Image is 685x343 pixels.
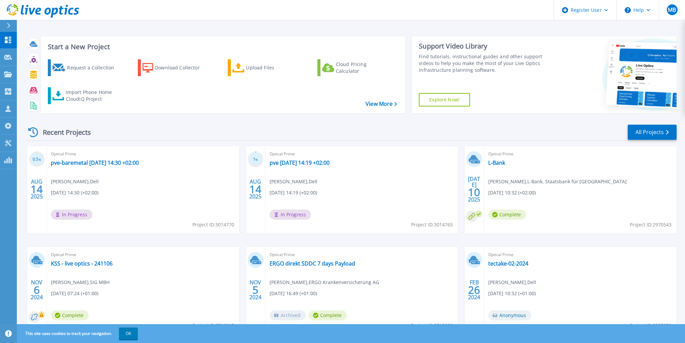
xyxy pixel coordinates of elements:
span: Optical Prime [270,150,454,158]
span: [PERSON_NAME] , Dell [270,178,317,185]
div: Cloud Pricing Calculator [336,61,390,74]
span: Anonymous [488,310,531,320]
span: 10 [468,189,480,195]
span: 14 [249,186,261,192]
div: Request a Collection [67,61,121,74]
span: Optical Prime [488,150,673,158]
span: MB [668,7,676,12]
span: [DATE] 07:24 (+01:00) [51,290,98,297]
span: 26 [468,287,480,293]
div: Download Collector [155,61,209,74]
span: [PERSON_NAME] , L-Bank, Staatsbank für [GEOGRAPHIC_DATA] [488,178,627,185]
span: This site uses cookies to track your navigation. [19,328,138,340]
div: NOV 2024 [249,278,262,302]
span: [PERSON_NAME] , Dell [488,279,536,286]
span: Archived [270,310,306,320]
span: In Progress [51,210,92,220]
a: KSS - live optics - 241106 [51,260,113,267]
span: % [255,158,258,161]
span: [PERSON_NAME] , Dell [51,178,99,185]
div: Find tutorials, instructional guides and other support videos to help you make the most of your L... [419,53,554,73]
span: Optical Prime [488,251,673,258]
button: OK [119,328,138,340]
span: [DATE] 14:19 (+02:00) [270,189,317,196]
span: 6 [34,287,40,293]
span: Project ID: 2387879 [630,322,672,329]
span: Project ID: 2970543 [630,221,672,228]
a: pve-baremetal [DATE] 14:30 +02:00 [51,159,139,166]
h3: 0.5 [29,156,45,163]
div: Support Video Library [419,42,554,51]
span: Project ID: 3014770 [192,221,234,228]
div: Upload Files [246,61,300,74]
div: Recent Projects [26,124,100,141]
a: Explore Now! [419,93,470,106]
a: View More [366,101,397,107]
span: [DATE] 10:32 (+02:00) [488,189,536,196]
div: Import Phone Home CloudIQ Project [66,89,119,102]
span: Project ID: 2719317 [192,322,234,329]
a: All Projects [628,125,677,140]
span: [DATE] 14:30 (+02:00) [51,189,98,196]
a: Upload Files [228,59,303,76]
span: Optical Prime [51,150,235,158]
a: Cloud Pricing Calculator [317,59,393,76]
span: % [39,158,41,161]
span: [PERSON_NAME] , SIG MBH [51,279,110,286]
div: FEB 2024 [468,278,480,302]
span: Complete [488,210,526,220]
a: Download Collector [138,59,213,76]
a: ERGO direkt SDDC 7 days Payload [270,260,355,267]
span: Optical Prime [270,251,454,258]
span: Project ID: 2718350 [411,322,453,329]
span: [PERSON_NAME] , ERGO Krankenversicherung AG [270,279,379,286]
span: 5 [252,287,258,293]
a: L-Bank [488,159,505,166]
span: Project ID: 3014765 [411,221,453,228]
h3: Start a New Project [48,43,397,51]
div: [DATE] 2025 [468,177,480,201]
span: Complete [51,310,89,320]
div: NOV 2024 [30,278,43,302]
span: [DATE] 10:32 (+01:00) [488,290,536,297]
span: In Progress [270,210,311,220]
span: Complete [309,310,347,320]
h3: 1 [248,156,263,163]
a: tectake-02-2024 [488,260,528,267]
span: [DATE] 16:49 (+01:00) [270,290,317,297]
div: AUG 2025 [249,177,262,201]
a: Request a Collection [48,59,123,76]
span: Optical Prime [51,251,235,258]
a: pve [DATE] 14:19 +02:00 [270,159,330,166]
div: AUG 2025 [30,177,43,201]
span: 14 [31,186,43,192]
